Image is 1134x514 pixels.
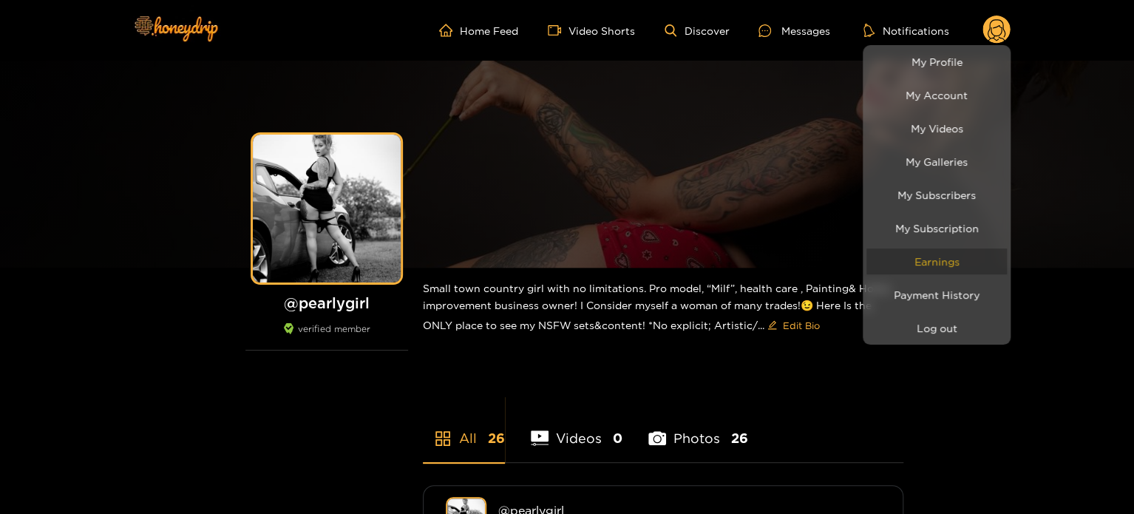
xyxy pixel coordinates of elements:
[866,282,1007,308] a: Payment History
[866,215,1007,241] a: My Subscription
[866,149,1007,175] a: My Galleries
[866,182,1007,208] a: My Subscribers
[866,49,1007,75] a: My Profile
[866,82,1007,108] a: My Account
[866,115,1007,141] a: My Videos
[866,315,1007,341] button: Log out
[866,248,1007,274] a: Earnings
